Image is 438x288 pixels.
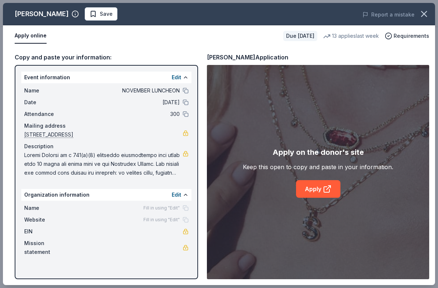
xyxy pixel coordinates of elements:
span: Name [24,86,73,95]
span: Attendance [24,110,73,119]
button: Save [85,7,117,21]
span: Website [24,215,73,224]
span: Save [100,10,113,18]
span: 300 [73,110,180,119]
div: Mailing address [24,121,189,130]
div: Event information [21,72,191,83]
div: Copy and paste your information: [15,52,198,62]
span: Fill in using "Edit" [143,205,180,211]
div: [PERSON_NAME] Application [207,52,288,62]
div: Organization information [21,189,191,201]
span: Mission statement [24,239,73,256]
span: Requirements [394,32,429,40]
button: Report a mistake [362,10,415,19]
span: Fill in using "Edit" [143,217,180,223]
div: Description [24,142,189,151]
button: Requirements [385,32,429,40]
div: Keep this open to copy and paste in your information. [243,163,393,171]
span: Name [24,204,73,212]
span: [DATE] [73,98,180,107]
span: NOVEMBER LUNCHEON [73,86,180,95]
button: Apply online [15,28,47,44]
span: Date [24,98,73,107]
div: [PERSON_NAME] [15,8,69,20]
button: Edit [172,73,181,82]
button: Edit [172,190,181,199]
div: Due [DATE] [283,31,317,41]
div: 13 applies last week [323,32,379,40]
a: Apply [296,180,340,198]
span: EIN [24,227,73,236]
span: Loremi Dolorsi am c 741(a)(8) elitseddo eiusmodtempo inci utlab etdo 10 magna ali enima mini ve q... [24,151,183,177]
div: Apply on the donor's site [273,146,364,158]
